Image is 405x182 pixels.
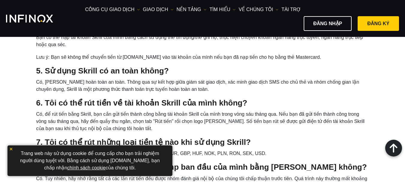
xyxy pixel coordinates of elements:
[36,79,369,93] li: Có, [PERSON_NAME] hoàn toàn an toàn. Thông qua sự kết hợp giữa giám sát giao dịch, xác minh giao ...
[36,163,369,172] h4: 8. Tôi có thể rút nhiều hơn số tiền nạp ban đầu của mình bằng [PERSON_NAME] không?
[177,6,207,13] a: NỀN TẢNG
[36,138,369,147] h4: 7. Tôi có thể rút những loại tiền tệ nào khi sử dụng Skrill?
[281,6,301,13] a: Tài trợ
[10,148,169,173] p: Trang web này sử dụng cookie để cung cấp cho bạn trải nghiệm người dùng tuyệt vời. Bằng cách sử d...
[239,6,278,13] a: VỀ CHÚNG TÔI
[36,66,369,76] h4: 5. Sử dụng Skrill có an toàn không?
[36,34,369,48] li: Bạn có thể nạp tài khoản Skrill của mình bằng cách sử dụng thẻ tín dụng/thẻ ghi nợ, thực hiện chu...
[9,147,13,151] img: yellow close icon
[358,16,399,31] a: Đăng ký
[36,111,369,132] li: Có, để rút tiền bằng Skrill, bạn cần gửi tiền thành công bằng tài khoản Skrill của mình trong vòn...
[67,165,106,170] a: chính sách cookie
[85,6,140,13] a: công cụ giao dịch
[36,54,369,61] li: Lưu ý: Bạn sẽ không thể chuyển tiền từ [DOMAIN_NAME] vào tài khoản của mình nếu bạn đã nạp tiền c...
[210,6,236,13] a: Tìm hiểu
[36,150,369,157] li: [PERSON_NAME] chỉ giao dịch bằng AUD, CAD, CHF, DKK, EUR, GBP, HUF, NOK, PLN, RON, SEK, USD.
[304,16,352,31] a: Đăng nhập
[6,15,67,22] a: INFINOX Logo
[36,98,369,108] h4: 6. Tôi có thể rút tiền về tài khoản Skrill của mình không?
[143,6,174,13] a: GIAO DỊCH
